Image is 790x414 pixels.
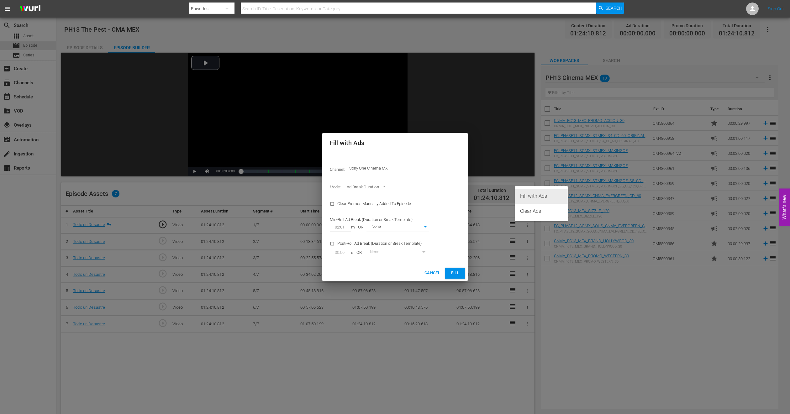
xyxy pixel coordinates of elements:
button: Cancel [422,268,443,279]
span: menu [4,5,11,13]
a: Sign Out [768,6,784,11]
div: None [366,223,429,232]
span: OR [355,224,366,230]
div: Clear Promos Manually Added To Episode [326,196,433,212]
span: Cancel [424,270,440,277]
h2: Fill with Ads [330,138,460,148]
div: Post-Roll Ad Break (Duration or Break Template): [326,236,433,261]
span: OR [353,250,365,256]
button: Fill [445,268,465,279]
div: Clear Ads [520,204,563,219]
span: Channel: [330,167,349,172]
span: s [351,250,353,256]
span: Mid-Roll Ad Break (Duration or Break Template): [330,217,413,222]
div: Fill with Ads [520,189,563,204]
div: Mode: [326,180,464,196]
div: None [365,248,428,257]
span: Search [606,3,622,14]
button: Open Feedback Widget [779,188,790,226]
div: Ad Break Duration [342,183,387,192]
img: ans4CAIJ8jUAAAAAAAAAAAAAAAAAAAAAAAAgQb4GAAAAAAAAAAAAAAAAAAAAAAAAJMjXAAAAAAAAAAAAAAAAAAAAAAAAgAT5G... [15,2,45,16]
span: m [351,224,355,230]
span: Fill [450,270,460,277]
